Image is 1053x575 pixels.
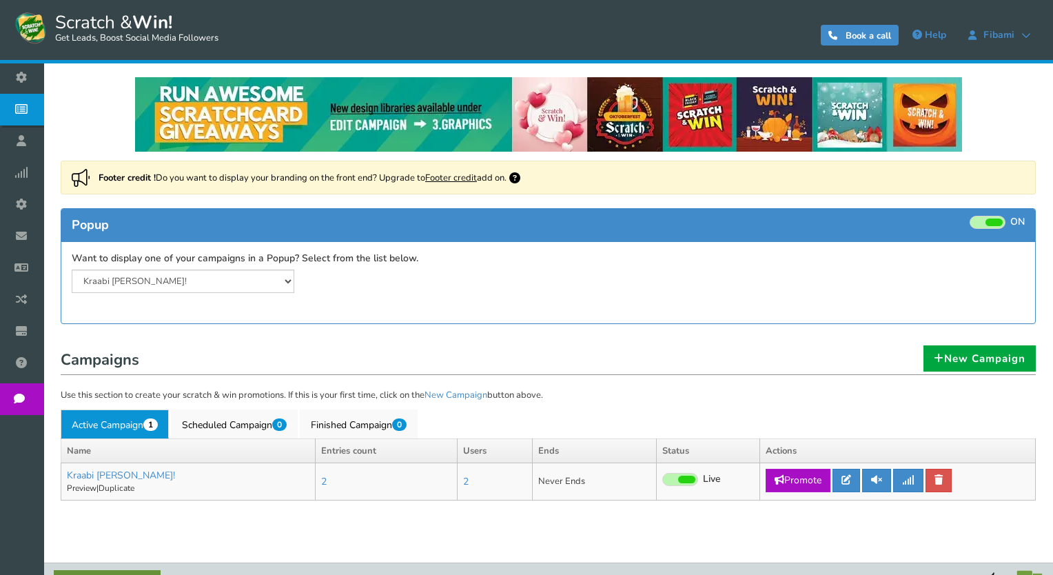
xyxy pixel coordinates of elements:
a: New Campaign [425,389,487,401]
div: Do you want to display your branding on the front end? Upgrade to add on. [61,161,1036,194]
span: 0 [392,418,407,431]
a: Scheduled Campaign [171,410,298,438]
span: Live [703,473,721,486]
a: Promote [766,469,830,492]
strong: Footer credit ! [99,172,156,184]
a: Kraabi [PERSON_NAME]! [67,469,175,482]
th: Entries count [316,438,458,463]
a: Book a call [821,25,899,46]
th: Ends [532,438,656,463]
p: | [67,483,309,494]
span: 0 [272,418,287,431]
a: Duplicate [99,483,134,494]
a: Scratch &Win! Get Leads, Boost Social Media Followers [14,10,218,45]
th: Users [458,438,532,463]
small: Get Leads, Boost Social Media Followers [55,33,218,44]
a: 2 [321,475,327,488]
td: Never Ends [532,463,656,501]
a: Help [906,24,953,46]
h1: Campaigns [61,347,1036,375]
span: ON [1010,216,1025,229]
th: Actions [760,438,1036,463]
span: Help [925,28,946,41]
a: Preview [67,483,96,494]
img: Scratch and Win [14,10,48,45]
span: Book a call [846,30,891,42]
img: festival-poster-2020.webp [135,77,962,152]
a: Finished Campaign [300,410,418,438]
p: Use this section to create your scratch & win promotions. If this is your first time, click on th... [61,389,1036,403]
a: Footer credit [425,172,477,184]
span: Fibami [977,30,1021,41]
span: 1 [143,418,158,431]
a: 2 [463,475,469,488]
span: Scratch & [48,10,218,45]
label: Want to display one of your campaigns in a Popup? Select from the list below. [72,252,418,265]
th: Name [61,438,316,463]
a: New Campaign [923,345,1036,372]
th: Status [657,438,760,463]
a: Active Campaign [61,410,169,438]
span: Popup [72,216,109,233]
strong: Win! [132,10,172,34]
